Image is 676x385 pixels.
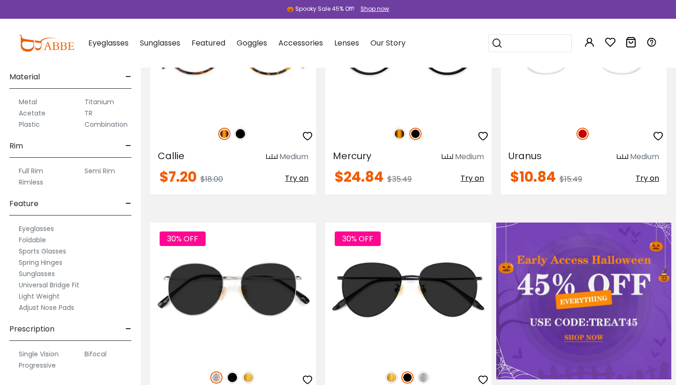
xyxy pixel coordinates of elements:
img: Silver Variable - Titanium ,Adjust Nose Pads [150,223,316,361]
img: Black [409,128,422,140]
label: Full Rim [19,165,43,177]
span: Sunglasses [140,38,180,48]
label: Eyeglasses [19,223,54,234]
span: $10.84 [510,167,556,187]
img: Red [576,128,589,140]
span: Feature [9,192,38,215]
span: Accessories [278,38,323,48]
label: Foldable [19,234,46,246]
span: Our Story [370,38,406,48]
img: abbeglasses.com [19,35,74,52]
span: $24.84 [335,167,384,187]
span: - [125,135,131,157]
span: Material [9,66,40,88]
label: Metal [19,96,37,108]
img: Black [226,371,238,384]
span: - [125,66,131,88]
button: Try on [461,170,484,187]
img: Black Tower - Titanium ,Adjust Nose Pads [325,223,491,361]
label: Universal Bridge Fit [19,279,79,291]
img: Black [234,128,246,140]
span: Prescription [9,318,54,340]
img: size ruler [442,154,453,161]
div: Shop now [361,5,389,13]
span: - [125,318,131,340]
div: 🎃 Spooky Sale 45% Off! [287,5,354,13]
label: Light Weight [19,291,60,302]
span: - [125,192,131,215]
label: Sports Glasses [19,246,66,257]
span: $7.20 [160,167,197,187]
img: Tortoise [393,128,406,140]
span: Featured [192,38,225,48]
span: Mercury [333,149,371,162]
span: Rim [9,135,23,157]
span: Try on [285,173,308,184]
img: size ruler [266,154,277,161]
a: Shop now [356,5,389,13]
button: Try on [636,170,659,187]
label: Single Vision [19,348,59,360]
label: Bifocal [84,348,107,360]
span: Callie [158,149,184,162]
span: Eyeglasses [88,38,129,48]
span: 30% OFF [160,231,206,246]
label: Progressive [19,360,56,371]
label: Spring Hinges [19,257,62,268]
div: Medium [630,151,659,162]
span: $35.49 [387,174,412,185]
span: Lenses [334,38,359,48]
img: Black [401,371,414,384]
img: Early Access Halloween [496,223,671,379]
label: Sunglasses [19,268,55,279]
img: Gold [385,371,398,384]
span: Try on [461,173,484,184]
label: Acetate [19,108,46,119]
button: Try on [285,170,308,187]
label: Combination [84,119,128,130]
img: Tortoise [218,128,230,140]
span: Uranus [508,149,542,162]
label: Plastic [19,119,40,130]
span: 30% OFF [335,231,381,246]
label: Rimless [19,177,43,188]
label: Adjust Nose Pads [19,302,74,313]
img: Silver [210,371,223,384]
span: $18.00 [200,174,223,185]
div: Medium [455,151,484,162]
span: Goggles [237,38,267,48]
label: TR [84,108,92,119]
span: Try on [636,173,659,184]
span: $15.49 [560,174,582,185]
img: Silver [417,371,430,384]
img: size ruler [617,154,628,161]
label: Semi Rim [84,165,115,177]
img: Gold [242,371,254,384]
label: Titanium [84,96,114,108]
div: Medium [279,151,308,162]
